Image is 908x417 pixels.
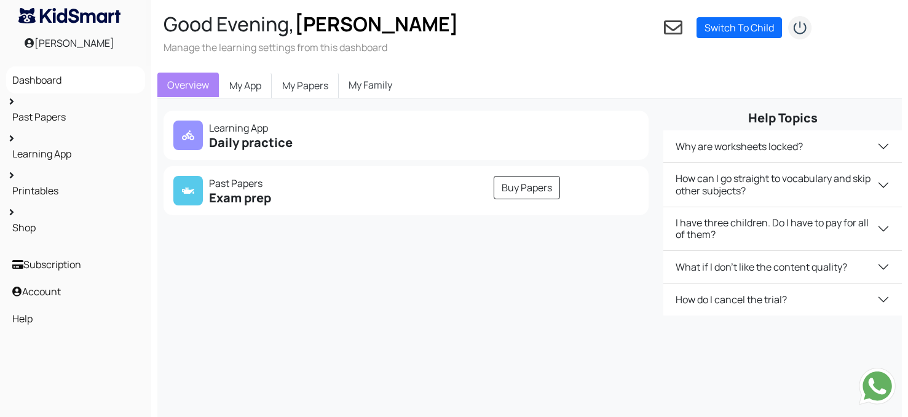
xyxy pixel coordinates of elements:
a: Overview [157,73,219,97]
a: Account [9,281,142,302]
h5: Help Topics [663,111,902,125]
img: logout2.png [788,15,812,40]
button: I have three children. Do I have to pay for all of them? [663,207,902,250]
a: My App [219,73,272,98]
img: KidSmart logo [18,8,120,23]
button: How can I go straight to vocabulary and skip other subjects? [663,163,902,206]
h3: Manage the learning settings from this dashboard [164,41,459,54]
img: Send whatsapp message to +442080035976 [859,368,896,405]
a: Printables [9,180,142,201]
p: Learning App [173,121,399,135]
a: Learning App [9,143,142,164]
a: Past Papers [9,106,142,127]
button: Why are worksheets locked? [663,130,902,162]
a: My Family [339,73,402,97]
button: How do I cancel the trial? [663,284,902,316]
a: My Papers [272,73,339,98]
a: Subscription [9,254,142,275]
h5: Exam prep [173,191,399,205]
a: Help [9,308,142,329]
a: Buy Papers [494,176,560,199]
p: Past Papers [173,176,399,191]
a: Shop [9,217,142,238]
a: Dashboard [9,69,142,90]
h5: Daily practice [173,135,399,150]
a: Switch To Child [697,17,782,38]
button: What if I don't like the content quality? [663,251,902,283]
h2: Good Evening, [164,12,459,36]
span: [PERSON_NAME] [294,10,459,38]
